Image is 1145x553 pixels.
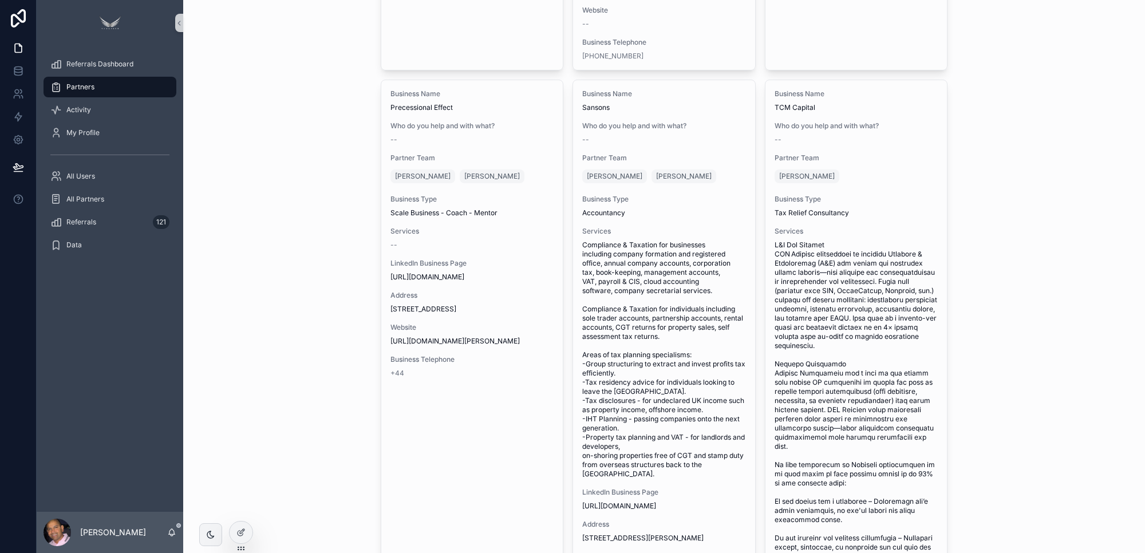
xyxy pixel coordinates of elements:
[390,240,397,250] span: --
[775,227,938,236] span: Services
[390,208,554,218] span: Scale Business - Coach - Mentor
[390,355,554,364] span: Business Telephone
[44,189,176,210] a: All Partners
[582,89,746,98] span: Business Name
[390,89,554,98] span: Business Name
[582,103,746,112] span: Sansons
[44,77,176,97] a: Partners
[587,172,642,181] span: [PERSON_NAME]
[582,240,746,479] span: Compliance & Taxation for businesses including company formation and registered office, annual co...
[66,128,100,137] span: My Profile
[44,123,176,143] a: My Profile
[66,172,95,181] span: All Users
[582,153,746,163] span: Partner Team
[582,121,746,131] span: Who do you help and with what?
[390,369,404,378] a: +44
[775,89,938,98] span: Business Name
[582,52,643,61] a: [PHONE_NUMBER]
[582,6,746,15] span: Website
[390,195,554,204] span: Business Type
[779,172,835,181] span: [PERSON_NAME]
[390,227,554,236] span: Services
[582,38,746,47] span: Business Telephone
[582,208,746,218] span: Accountancy
[460,169,524,183] a: [PERSON_NAME]
[44,100,176,120] a: Activity
[775,208,938,218] span: Tax Relief Consultancy
[390,291,554,300] span: Address
[44,54,176,74] a: Referrals Dashboard
[390,305,554,314] span: [STREET_ADDRESS]
[582,19,589,29] span: --
[582,169,647,183] a: [PERSON_NAME]
[395,172,451,181] span: [PERSON_NAME]
[582,501,746,511] span: [URL][DOMAIN_NAME]
[390,169,455,183] a: [PERSON_NAME]
[390,337,554,346] span: [URL][DOMAIN_NAME][PERSON_NAME]
[775,121,938,131] span: Who do you help and with what?
[464,172,520,181] span: [PERSON_NAME]
[390,272,554,282] span: [URL][DOMAIN_NAME]
[80,527,146,538] p: [PERSON_NAME]
[390,153,554,163] span: Partner Team
[775,169,839,183] a: [PERSON_NAME]
[44,212,176,232] a: Referrals121
[390,323,554,332] span: Website
[66,218,96,227] span: Referrals
[582,135,589,144] span: --
[390,135,397,144] span: --
[775,135,781,144] span: --
[652,169,716,183] a: [PERSON_NAME]
[390,121,554,131] span: Who do you help and with what?
[66,195,104,204] span: All Partners
[153,215,169,229] div: 121
[66,105,91,114] span: Activity
[66,82,94,92] span: Partners
[656,172,712,181] span: [PERSON_NAME]
[390,259,554,268] span: LinkedIn Business Page
[390,103,554,112] span: Precessional Effect
[775,103,938,112] span: TCM Capital
[775,195,938,204] span: Business Type
[66,240,82,250] span: Data
[96,14,124,32] img: App logo
[582,534,746,543] span: [STREET_ADDRESS][PERSON_NAME]
[582,227,746,236] span: Services
[582,488,746,497] span: LinkedIn Business Page
[66,60,133,69] span: Referrals Dashboard
[37,46,183,270] div: scrollable content
[775,153,938,163] span: Partner Team
[582,195,746,204] span: Business Type
[44,235,176,255] a: Data
[582,520,746,529] span: Address
[44,166,176,187] a: All Users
